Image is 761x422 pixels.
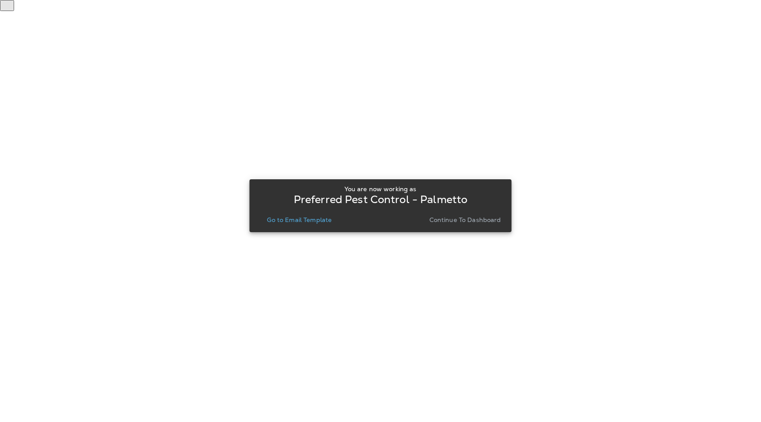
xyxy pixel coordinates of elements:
[426,214,505,226] button: Continue to Dashboard
[429,216,501,223] p: Continue to Dashboard
[344,185,416,192] p: You are now working as
[294,196,468,203] p: Preferred Pest Control - Palmetto
[267,216,332,223] p: Go to Email Template
[263,214,335,226] button: Go to Email Template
